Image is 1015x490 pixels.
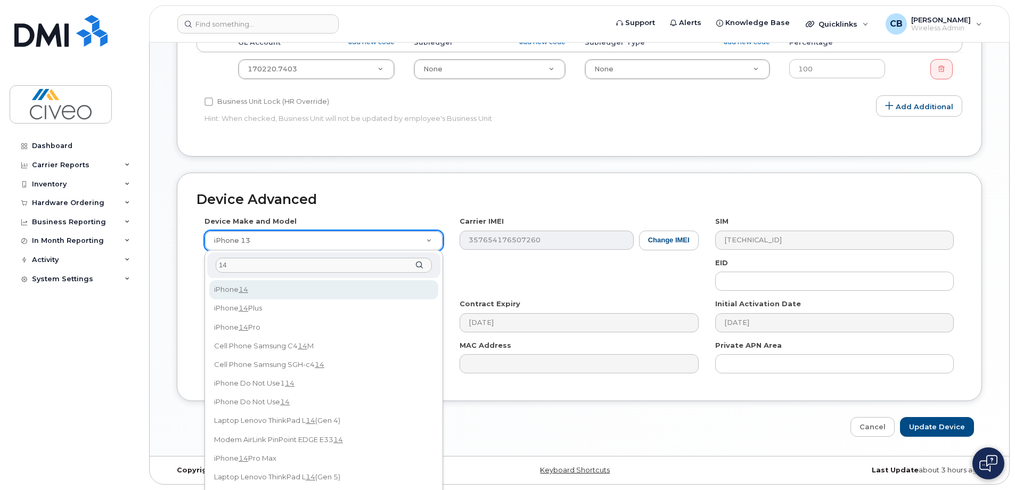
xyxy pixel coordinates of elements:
span: 14 [315,360,324,369]
span: 14 [306,472,315,481]
span: 14 [239,285,248,293]
img: Open chat [979,455,997,472]
span: 14 [306,416,315,424]
div: iPhone Plus [210,300,437,317]
span: 14 [239,304,248,312]
span: 14 [239,323,248,331]
div: iPhone Pro [210,319,437,336]
span: 14 [298,341,307,350]
div: Cell Phone Samsung SGH-c4 [210,356,437,373]
div: iPhone Do Not Use [210,394,437,410]
span: 14 [333,435,343,444]
div: Laptop Lenovo ThinkPad L (Gen 4) [210,413,437,429]
span: 14 [280,397,290,406]
div: iPhone [210,281,437,298]
span: 14 [239,454,248,462]
div: iPhone Pro Max [210,450,437,467]
div: iPhone Do Not Use1 [210,375,437,391]
div: Laptop Lenovo ThinkPad L (Gen 5) [210,469,437,485]
div: Cell Phone Samsung C4 M [210,338,437,354]
div: Modem AirLink PinPoint EDGE E33 [210,431,437,448]
span: 14 [285,379,294,387]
